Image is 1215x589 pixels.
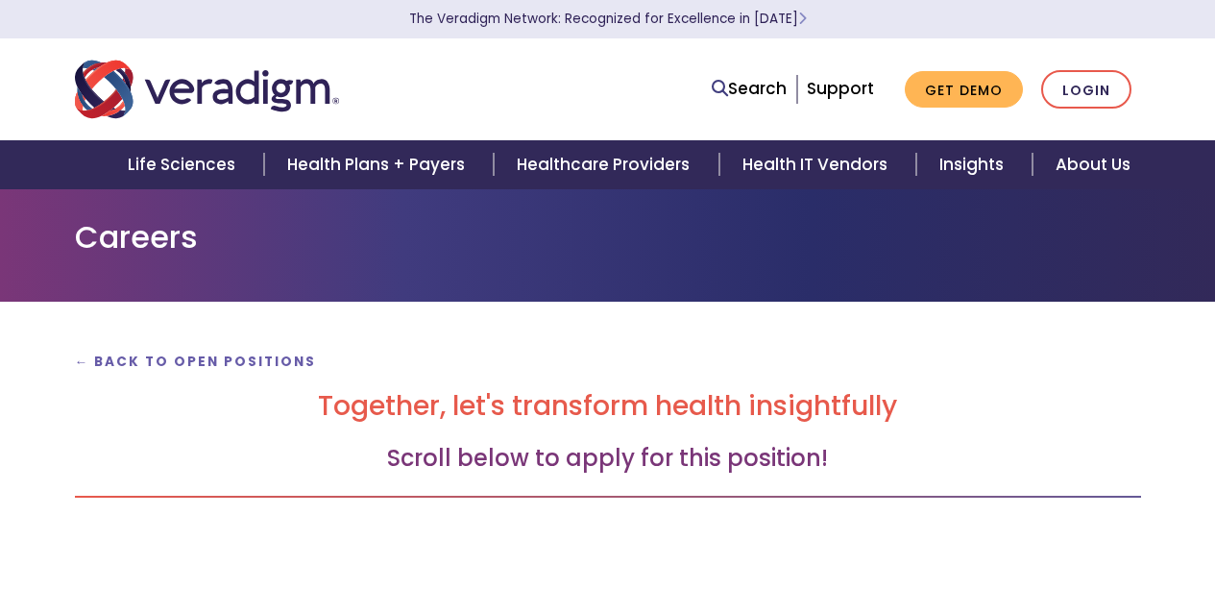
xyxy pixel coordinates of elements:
[105,140,264,189] a: Life Sciences
[719,140,916,189] a: Health IT Vendors
[798,10,807,28] span: Learn More
[75,445,1141,473] h3: Scroll below to apply for this position!
[807,77,874,100] a: Support
[712,76,787,102] a: Search
[1033,140,1154,189] a: About Us
[75,353,317,371] a: ← Back to Open Positions
[75,390,1141,423] h2: Together, let's transform health insightfully
[494,140,718,189] a: Healthcare Providers
[75,58,339,121] img: Veradigm logo
[905,71,1023,109] a: Get Demo
[409,10,807,28] a: The Veradigm Network: Recognized for Excellence in [DATE]Learn More
[264,140,494,189] a: Health Plans + Payers
[916,140,1033,189] a: Insights
[75,219,1141,256] h1: Careers
[1041,70,1131,110] a: Login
